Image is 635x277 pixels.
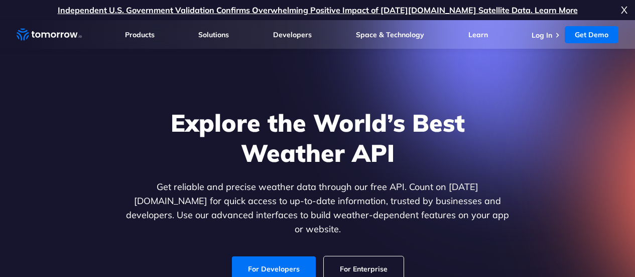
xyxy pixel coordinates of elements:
a: Space & Technology [356,30,424,39]
a: Log In [532,31,552,40]
p: Get reliable and precise weather data through our free API. Count on [DATE][DOMAIN_NAME] for quic... [124,180,512,236]
a: Products [125,30,155,39]
a: Learn [468,30,488,39]
a: Home link [17,27,82,42]
a: Independent U.S. Government Validation Confirms Overwhelming Positive Impact of [DATE][DOMAIN_NAM... [58,5,578,15]
h1: Explore the World’s Best Weather API [124,108,512,168]
a: Get Demo [565,26,618,43]
a: Solutions [198,30,229,39]
a: Developers [273,30,312,39]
